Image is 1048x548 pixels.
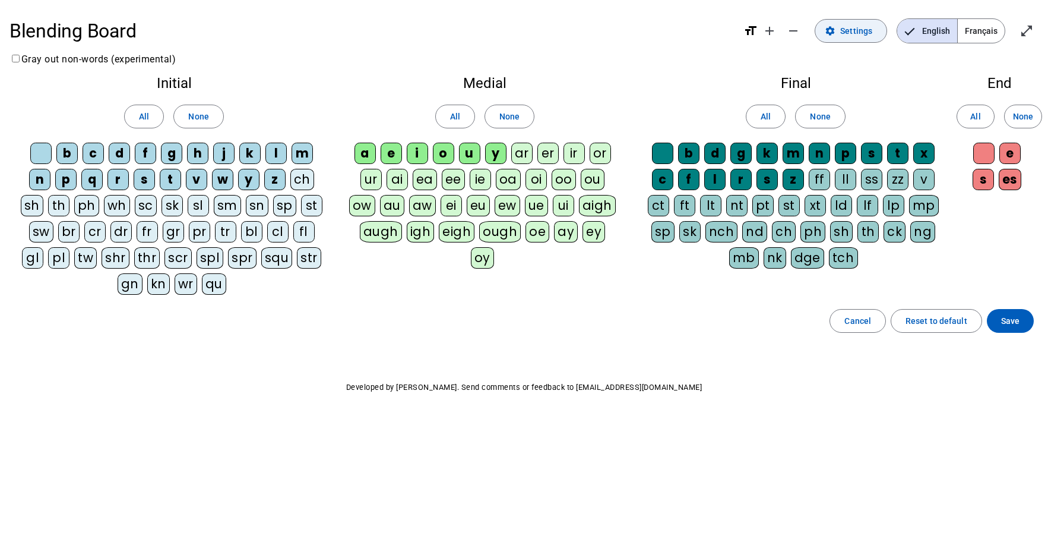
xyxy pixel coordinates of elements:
div: p [835,143,856,164]
div: dge [791,247,825,269]
div: z [264,169,286,190]
div: ld [831,195,852,216]
button: Reset to default [891,309,982,333]
div: gr [163,221,184,242]
div: r [107,169,129,190]
div: ir [563,143,585,164]
div: y [485,143,506,164]
button: Cancel [829,309,886,333]
div: ph [800,221,825,242]
div: m [783,143,804,164]
input: Gray out non-words (experimental) [12,55,20,62]
div: tr [215,221,236,242]
div: i [407,143,428,164]
div: cr [84,221,106,242]
div: ai [387,169,408,190]
div: tch [829,247,858,269]
div: f [678,169,699,190]
div: sp [651,221,675,242]
span: None [1013,109,1033,124]
div: oa [496,169,521,190]
div: l [265,143,287,164]
span: Reset to default [905,314,967,328]
div: oi [525,169,547,190]
mat-icon: format_size [743,24,758,38]
div: bl [241,221,262,242]
div: g [730,143,752,164]
div: oo [552,169,576,190]
span: Français [958,19,1005,43]
button: All [435,105,475,128]
div: st [778,195,800,216]
span: Save [1001,314,1019,328]
div: d [704,143,726,164]
div: t [160,169,181,190]
div: sm [214,195,241,216]
div: y [238,169,259,190]
div: t [887,143,908,164]
div: aigh [579,195,616,216]
div: fr [137,221,158,242]
div: sw [29,221,53,242]
div: c [83,143,104,164]
mat-icon: add [762,24,777,38]
div: s [861,143,882,164]
button: Decrease font size [781,19,805,43]
div: sn [246,195,268,216]
div: ui [553,195,574,216]
div: mb [729,247,759,269]
div: gn [118,273,143,295]
div: nt [726,195,748,216]
p: Developed by [PERSON_NAME]. Send comments or feedback to [EMAIL_ADDRESS][DOMAIN_NAME] [10,380,1038,395]
div: squ [261,247,293,269]
span: Cancel [844,314,871,328]
div: nk [764,247,786,269]
div: b [678,143,699,164]
h2: Medial [348,76,622,90]
div: sp [273,195,296,216]
div: x [913,143,935,164]
div: pl [48,247,69,269]
div: nch [705,221,738,242]
div: ct [648,195,669,216]
div: ough [479,221,521,242]
div: str [297,247,321,269]
div: tw [74,247,97,269]
div: j [213,143,235,164]
mat-icon: remove [786,24,800,38]
div: ey [582,221,605,242]
span: All [970,109,980,124]
div: fl [293,221,315,242]
div: ou [581,169,604,190]
div: ea [413,169,437,190]
div: s [973,169,994,190]
div: sk [679,221,701,242]
div: sl [188,195,209,216]
div: or [590,143,611,164]
div: au [380,195,404,216]
div: th [857,221,879,242]
button: Save [987,309,1034,333]
div: th [48,195,69,216]
div: oe [525,221,549,242]
div: h [187,143,208,164]
div: augh [360,221,402,242]
div: wh [104,195,130,216]
div: ng [910,221,935,242]
span: None [499,109,520,124]
h2: End [970,76,1029,90]
div: ch [772,221,796,242]
button: None [485,105,534,128]
mat-icon: open_in_full [1019,24,1034,38]
div: w [212,169,233,190]
div: ie [470,169,491,190]
div: g [161,143,182,164]
button: Increase font size [758,19,781,43]
button: Enter full screen [1015,19,1038,43]
div: br [58,221,80,242]
div: lp [883,195,904,216]
div: sh [21,195,43,216]
div: p [55,169,77,190]
div: m [292,143,313,164]
div: l [704,169,726,190]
